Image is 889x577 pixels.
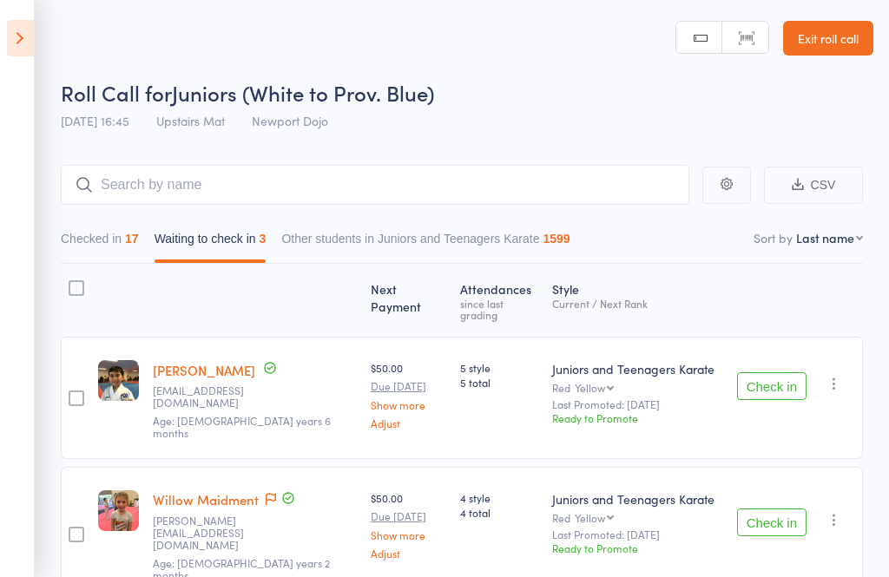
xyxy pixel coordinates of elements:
[371,417,446,429] a: Adjust
[155,223,267,263] button: Waiting to check in3
[371,529,446,541] a: Show more
[61,165,689,205] input: Search by name
[371,380,446,392] small: Due [DATE]
[552,512,723,523] div: Red
[460,490,538,505] span: 4 style
[575,512,605,523] div: Yellow
[153,361,255,379] a: [PERSON_NAME]
[460,360,538,375] span: 5 style
[172,78,434,107] span: Juniors (White to Prov. Blue)
[575,382,605,393] div: Yellow
[61,78,172,107] span: Roll Call for
[371,510,446,522] small: Due [DATE]
[453,272,545,329] div: Atten­dances
[156,112,225,129] span: Upstairs Mat
[552,382,723,393] div: Red
[552,490,723,508] div: Juniors and Teenagers Karate
[153,384,266,410] small: Lyraangdaroya@gmail.com
[552,398,723,410] small: Last Promoted: [DATE]
[364,272,453,329] div: Next Payment
[796,229,854,246] div: Last name
[552,541,723,555] div: Ready to Promote
[61,112,129,129] span: [DATE] 16:45
[783,21,873,56] a: Exit roll call
[153,490,259,508] a: Willow Maidment
[371,360,446,429] div: $50.00
[460,505,538,520] span: 4 total
[552,410,723,425] div: Ready to Promote
[125,232,139,246] div: 17
[764,167,863,204] button: CSV
[460,298,538,320] div: since last grading
[61,223,139,263] button: Checked in17
[98,360,139,401] img: image1684539002.png
[260,232,267,246] div: 3
[737,508,807,536] button: Check in
[543,232,570,246] div: 1599
[552,528,723,541] small: Last Promoted: [DATE]
[371,547,446,559] a: Adjust
[737,372,807,400] button: Check in
[754,229,793,246] label: Sort by
[552,298,723,309] div: Current / Next Rank
[371,399,446,410] a: Show more
[153,515,266,552] small: Katrina.robson9@gmail.com
[371,490,446,559] div: $50.00
[98,490,139,531] img: image1728451805.png
[153,413,331,440] span: Age: [DEMOGRAPHIC_DATA] years 6 months
[252,112,328,129] span: Newport Dojo
[281,223,570,263] button: Other students in Juniors and Teenagers Karate1599
[460,375,538,390] span: 5 total
[552,360,723,377] div: Juniors and Teenagers Karate
[545,272,730,329] div: Style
